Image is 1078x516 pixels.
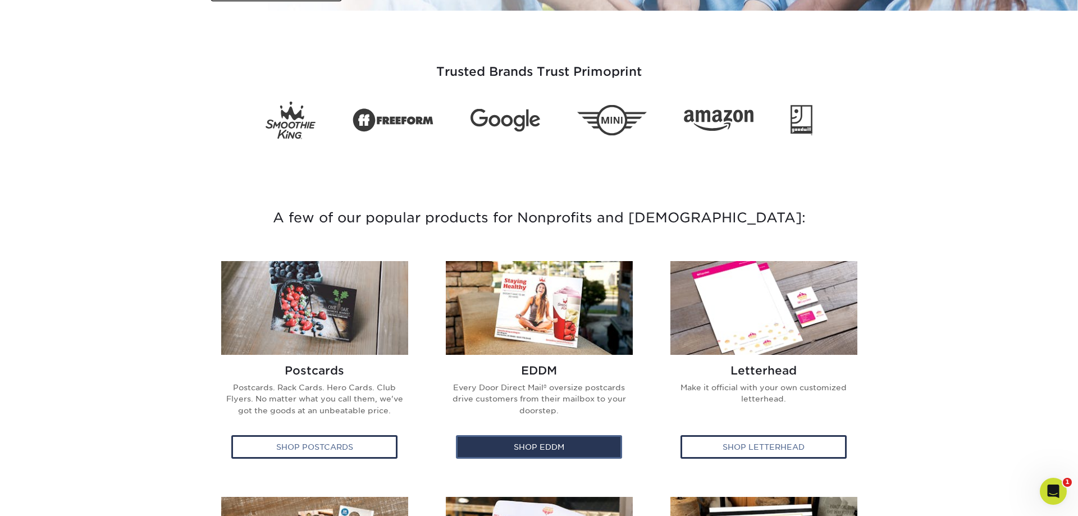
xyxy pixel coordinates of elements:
p: Postcards. Rack Cards. Hero Cards. Club Flyers. No matter what you call them, we've got the goods... [220,382,409,425]
img: Postcards [221,261,408,355]
h3: A few of our popular products for Nonprofits and [DEMOGRAPHIC_DATA]: [211,179,867,257]
img: EDDM [446,261,633,355]
img: Amazon [684,109,753,131]
img: Smoothie King [266,102,316,139]
img: Goodwill [791,105,812,135]
h2: Letterhead [669,364,858,377]
span: 1 [1063,478,1072,487]
div: Shop Postcards [231,435,398,459]
iframe: Intercom live chat [1040,478,1067,505]
a: EDDM EDDM Every Door Direct Mail® oversize postcards drive customers from their mailbox to your d... [435,261,643,470]
img: Freeform [353,102,433,138]
a: Letterhead Letterhead Make it official with your own customized letterhead. Shop Letterhead [660,261,867,470]
h3: Trusted Brands Trust Primoprint [211,38,867,93]
h2: Postcards [220,364,409,377]
div: Shop EDDM [456,435,622,459]
div: Shop Letterhead [680,435,847,459]
img: Mini [577,105,647,136]
a: Postcards Postcards Postcards. Rack Cards. Hero Cards. Club Flyers. No matter what you call them,... [211,261,418,470]
img: Google [471,109,540,132]
p: Every Door Direct Mail® oversize postcards drive customers from their mailbox to your doorstep. [444,382,634,425]
h2: EDDM [444,364,634,377]
img: Letterhead [670,261,857,355]
p: Make it official with your own customized letterhead. [669,382,858,414]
